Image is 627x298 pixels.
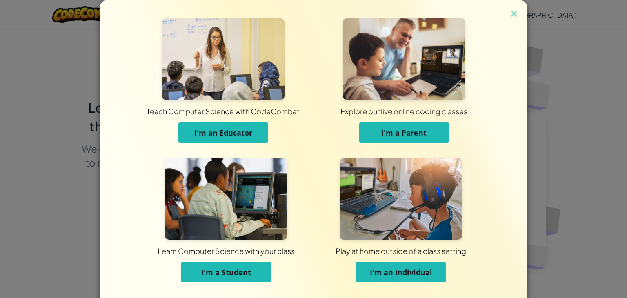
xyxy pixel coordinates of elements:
[194,128,252,138] span: I'm an Educator
[194,106,614,116] div: Explore our live online coding classes
[381,128,427,138] span: I'm a Parent
[201,267,251,277] span: I'm a Student
[509,8,519,20] img: close icon
[370,267,432,277] span: I'm an Individual
[359,122,449,143] button: I'm a Parent
[343,18,465,100] img: For Parents
[181,262,271,282] button: I'm a Student
[178,122,268,143] button: I'm an Educator
[165,158,287,240] img: For Students
[356,262,446,282] button: I'm an Individual
[162,18,285,100] img: For Educators
[200,246,602,256] div: Play at home outside of a class setting
[340,158,462,240] img: For Individuals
